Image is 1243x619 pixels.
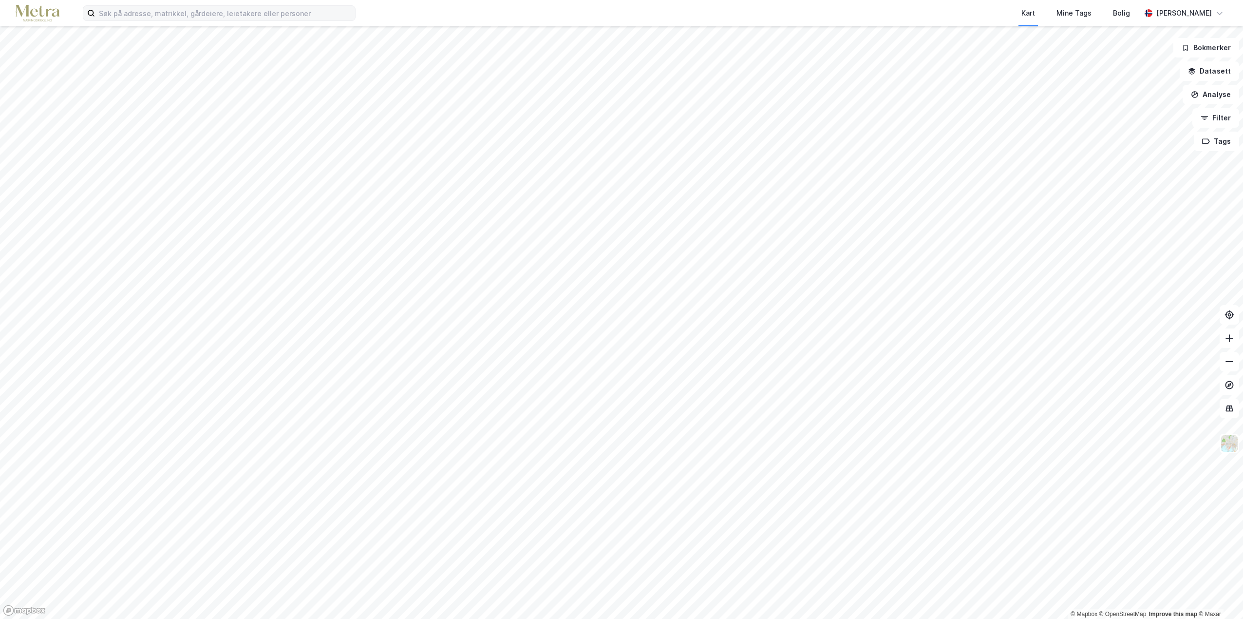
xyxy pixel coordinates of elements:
div: [PERSON_NAME] [1156,7,1212,19]
div: Bolig [1113,7,1130,19]
a: Mapbox homepage [3,605,46,616]
div: Mine Tags [1056,7,1092,19]
iframe: Chat Widget [1194,572,1243,619]
div: Kart [1021,7,1035,19]
input: Søk på adresse, matrikkel, gårdeiere, leietakere eller personer [95,6,355,20]
div: Kontrollprogram for chat [1194,572,1243,619]
img: Z [1220,434,1239,453]
button: Datasett [1180,61,1239,81]
a: Mapbox [1071,611,1097,618]
img: metra-logo.256734c3b2bbffee19d4.png [16,5,59,22]
a: OpenStreetMap [1099,611,1147,618]
a: Improve this map [1149,611,1197,618]
button: Bokmerker [1173,38,1239,58]
button: Tags [1194,132,1239,151]
button: Analyse [1183,85,1239,104]
button: Filter [1192,108,1239,128]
